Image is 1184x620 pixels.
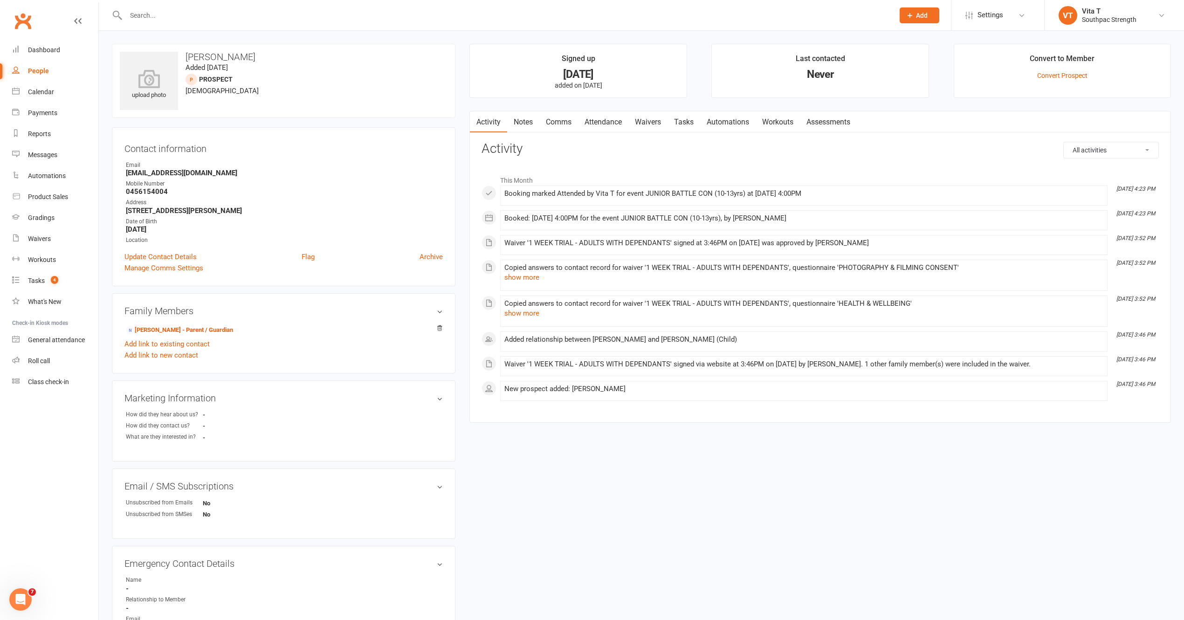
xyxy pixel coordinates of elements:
span: 7 [28,588,36,596]
strong: [EMAIL_ADDRESS][DOMAIN_NAME] [126,169,443,177]
strong: - [203,422,256,429]
a: Tasks 4 [12,270,98,291]
h3: Emergency Contact Details [124,558,443,569]
button: show more [504,308,539,319]
div: What are they interested in? [126,433,203,441]
div: Date of Birth [126,217,443,226]
div: How did they hear about us? [126,410,203,419]
div: Email [126,161,443,170]
a: Tasks [668,111,700,133]
a: Reports [12,124,98,145]
strong: No [203,511,256,518]
div: Messages [28,151,57,158]
div: Booked: [DATE] 4:00PM for the event JUNIOR BATTLE CON (10-13yrs), by [PERSON_NAME] [504,214,1103,222]
i: [DATE] 3:46 PM [1116,356,1155,363]
div: What's New [28,298,62,305]
div: Address [126,198,443,207]
h3: Marketing Information [124,393,443,403]
div: Unsubscribed from Emails [126,498,203,507]
input: Search... [123,9,888,22]
a: Workouts [756,111,800,133]
div: Dashboard [28,46,60,54]
a: Automations [700,111,756,133]
span: 4 [51,276,58,284]
div: Reports [28,130,51,138]
div: upload photo [120,69,178,100]
a: Dashboard [12,40,98,61]
div: Workouts [28,256,56,263]
i: [DATE] 4:23 PM [1116,186,1155,192]
a: Messages [12,145,98,165]
div: Calendar [28,88,54,96]
a: Waivers [628,111,668,133]
a: General attendance kiosk mode [12,330,98,351]
strong: - [126,604,443,613]
strong: - [126,585,443,593]
div: Location [126,236,443,245]
a: Gradings [12,207,98,228]
div: Last contacted [796,53,845,69]
a: Activity [470,111,507,133]
i: [DATE] 3:46 PM [1116,331,1155,338]
a: What's New [12,291,98,312]
div: Signed up [562,53,595,69]
h3: Activity [482,142,1159,156]
a: Workouts [12,249,98,270]
div: People [28,67,49,75]
a: Archive [420,251,443,262]
div: Product Sales [28,193,68,200]
strong: No [203,500,256,507]
time: Added [DATE] [186,63,228,72]
p: added on [DATE] [478,82,678,89]
a: Attendance [578,111,628,133]
div: Convert to Member [1030,53,1095,69]
strong: [DATE] [126,225,443,234]
div: VT [1059,6,1077,25]
a: Payments [12,103,98,124]
div: Mobile Number [126,179,443,188]
a: Product Sales [12,186,98,207]
div: [DATE] [478,69,678,79]
div: Booking marked Attended by Vita T for event JUNIOR BATTLE CON (10-13yrs) at [DATE] 4:00PM [504,190,1103,198]
div: How did they contact us? [126,421,203,430]
div: Waiver '1 WEEK TRIAL - ADULTS WITH DEPENDANTS' signed at 3:46PM on [DATE] was approved by [PERSON... [504,239,1103,247]
div: Gradings [28,214,55,221]
span: Settings [977,5,1003,26]
i: [DATE] 3:52 PM [1116,235,1155,241]
strong: - [203,434,256,441]
div: Tasks [28,277,45,284]
div: Copied answers to contact record for waiver '1 WEEK TRIAL - ADULTS WITH DEPENDANTS', questionnair... [504,264,1103,272]
a: Class kiosk mode [12,372,98,393]
a: Automations [12,165,98,186]
div: Unsubscribed from SMSes [126,510,203,519]
a: Notes [507,111,539,133]
div: Added relationship between [PERSON_NAME] and [PERSON_NAME] (Child) [504,336,1103,344]
a: Comms [539,111,578,133]
div: Copied answers to contact record for waiver '1 WEEK TRIAL - ADULTS WITH DEPENDANTS', questionnair... [504,300,1103,308]
span: Add [916,12,928,19]
strong: 0456154004 [126,187,443,196]
button: show more [504,272,539,283]
div: Southpac Strength [1082,15,1136,24]
div: Relationship to Member [126,595,203,604]
a: Roll call [12,351,98,372]
h3: Family Members [124,306,443,316]
div: Vita T [1082,7,1136,15]
div: General attendance [28,336,85,344]
h3: Contact information [124,140,443,154]
a: People [12,61,98,82]
a: Manage Comms Settings [124,262,203,274]
strong: - [203,411,256,418]
h3: [PERSON_NAME] [120,52,447,62]
div: New prospect added: [PERSON_NAME] [504,385,1103,393]
i: [DATE] 3:52 PM [1116,296,1155,302]
div: Roll call [28,357,50,365]
div: Class check-in [28,378,69,386]
div: Name [126,576,203,585]
div: Waiver '1 WEEK TRIAL - ADULTS WITH DEPENDANTS' signed via website at 3:46PM on [DATE] by [PERSON_... [504,360,1103,368]
a: Flag [302,251,315,262]
button: Add [900,7,939,23]
i: [DATE] 3:46 PM [1116,381,1155,387]
li: This Month [482,171,1159,186]
a: Assessments [800,111,857,133]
